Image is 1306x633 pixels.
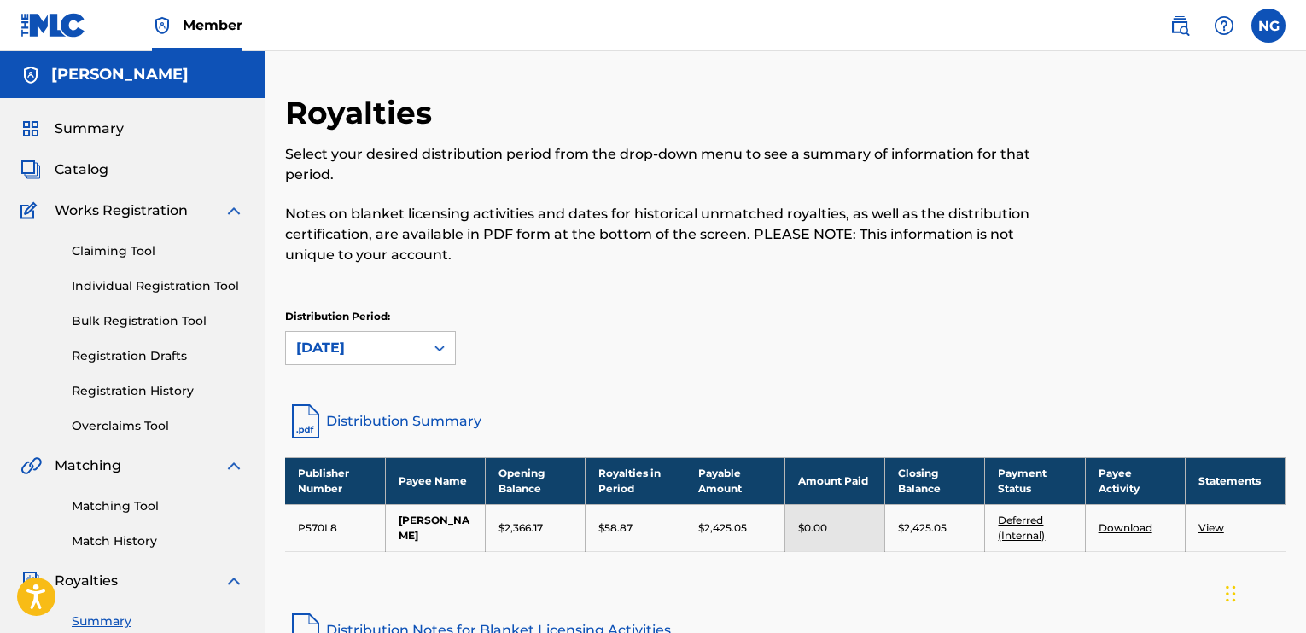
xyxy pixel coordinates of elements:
[1258,396,1306,533] iframe: Resource Center
[285,204,1055,265] p: Notes on blanket licensing activities and dates for historical unmatched royalties, as well as th...
[798,520,827,536] p: $0.00
[885,457,985,504] th: Closing Balance
[285,401,1286,442] a: Distribution Summary
[1221,551,1306,633] iframe: Chat Widget
[20,456,42,476] img: Matching
[20,119,124,139] a: SummarySummary
[998,514,1045,542] a: Deferred (Internal)
[72,417,244,435] a: Overclaims Tool
[1185,457,1285,504] th: Statements
[20,160,108,180] a: CatalogCatalog
[55,456,121,476] span: Matching
[72,312,244,330] a: Bulk Registration Tool
[20,65,41,85] img: Accounts
[20,571,41,591] img: Royalties
[296,338,414,358] div: [DATE]
[1169,15,1190,36] img: search
[985,457,1085,504] th: Payment Status
[685,457,785,504] th: Payable Amount
[785,457,885,504] th: Amount Paid
[224,456,244,476] img: expand
[72,532,244,550] a: Match History
[51,65,189,84] h5: Naszir Griffin
[385,504,485,551] td: [PERSON_NAME]
[285,401,326,442] img: distribution-summary-pdf
[72,242,244,260] a: Claiming Tool
[1207,9,1241,43] div: Help
[72,382,244,400] a: Registration History
[485,457,585,504] th: Opening Balance
[1198,521,1224,534] a: View
[20,119,41,139] img: Summary
[55,571,118,591] span: Royalties
[20,13,86,38] img: MLC Logo
[72,613,244,630] a: Summary
[1099,521,1152,534] a: Download
[285,94,440,132] h2: Royalties
[55,160,108,180] span: Catalog
[72,277,244,295] a: Individual Registration Tool
[224,200,244,221] img: expand
[1214,15,1234,36] img: help
[20,200,43,221] img: Works Registration
[285,504,385,551] td: P570L8
[1163,9,1197,43] a: Public Search
[20,160,41,180] img: Catalog
[72,497,244,515] a: Matching Tool
[285,309,456,324] p: Distribution Period:
[224,571,244,591] img: expand
[898,520,947,536] p: $2,425.05
[498,520,543,536] p: $2,366.17
[55,200,188,221] span: Works Registration
[598,520,633,536] p: $58.87
[183,15,242,35] span: Member
[698,520,747,536] p: $2,425.05
[1085,457,1185,504] th: Payee Activity
[1251,9,1286,43] div: User Menu
[152,15,172,36] img: Top Rightsholder
[285,457,385,504] th: Publisher Number
[1226,568,1236,619] div: Drag
[585,457,685,504] th: Royalties in Period
[55,119,124,139] span: Summary
[72,347,244,365] a: Registration Drafts
[385,457,485,504] th: Payee Name
[285,144,1055,185] p: Select your desired distribution period from the drop-down menu to see a summary of information f...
